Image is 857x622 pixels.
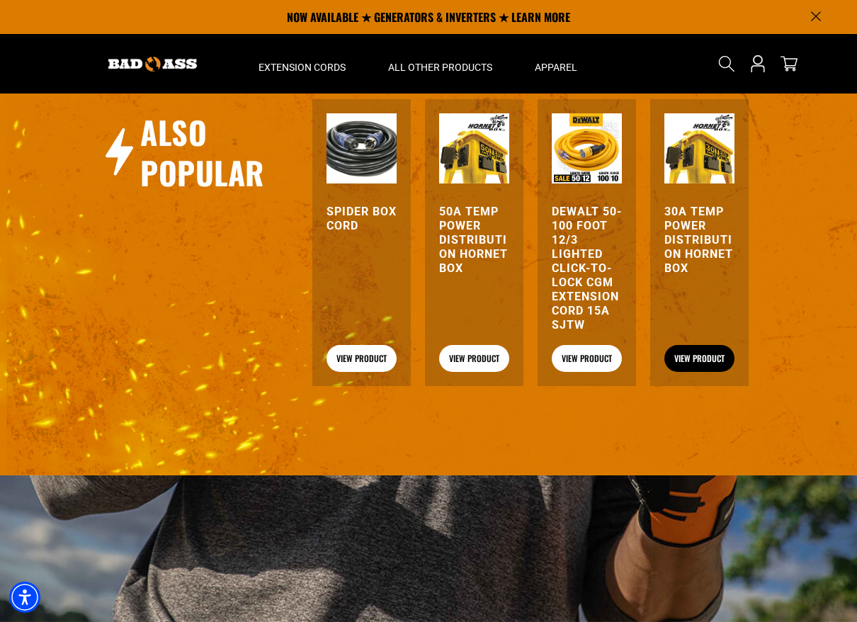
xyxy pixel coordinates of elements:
[388,61,492,74] span: All Other Products
[327,205,397,233] a: Spider Box Cord
[140,112,275,193] h2: Also Popular
[439,113,509,183] img: 50A Temp Power Distribution Hornet Box
[439,345,509,372] a: View Product
[439,205,509,276] a: 50A Temp Power Distribution Hornet Box
[715,52,738,75] summary: Search
[327,345,397,372] a: View Product
[664,113,734,183] img: 30A Temp Power Distribution Hornet Box
[108,57,197,72] img: Bad Ass Extension Cords
[237,34,367,94] summary: Extension Cords
[747,34,769,94] a: Open this option
[552,345,622,372] a: View Product
[513,34,598,94] summary: Apparel
[552,205,622,332] a: DEWALT 50-100 foot 12/3 Lighted Click-to-Lock CGM Extension Cord 15A SJTW
[259,61,346,74] span: Extension Cords
[664,205,734,276] a: 30A Temp Power Distribution Hornet Box
[367,34,513,94] summary: All Other Products
[552,113,622,183] img: DEWALT 50-100 foot 12/3 Lighted Click-to-Lock CGM Extension Cord 15A SJTW
[535,61,577,74] span: Apparel
[9,582,40,613] div: Accessibility Menu
[664,345,734,372] a: View Product
[778,55,800,72] a: cart
[327,113,397,183] img: black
